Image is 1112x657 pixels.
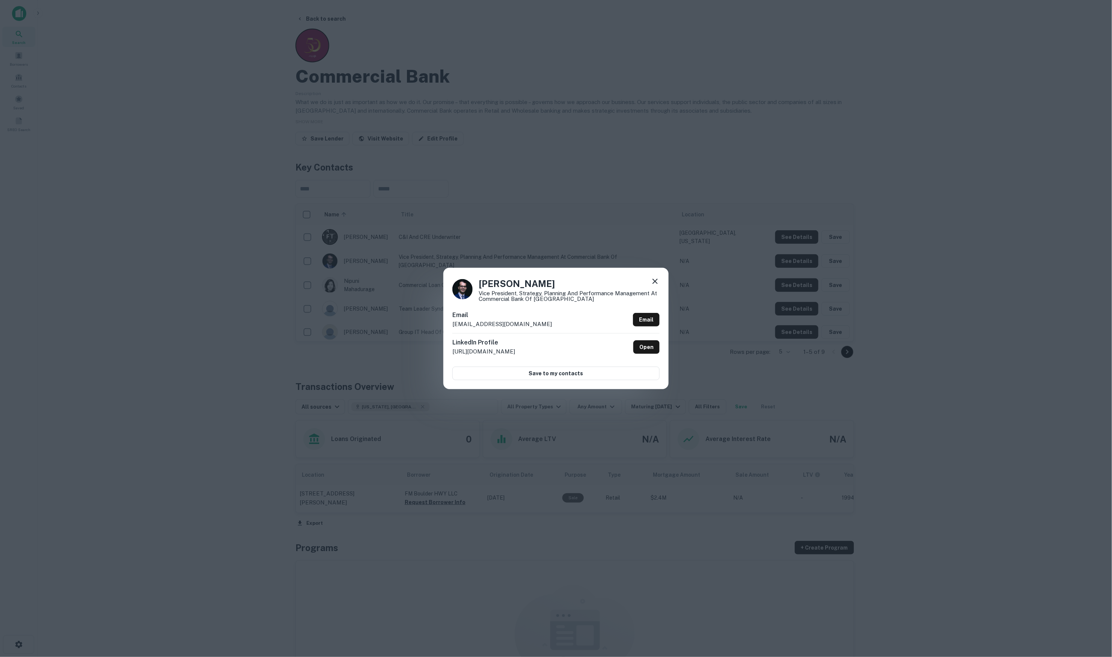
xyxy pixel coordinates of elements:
img: 1565718305818 [452,279,473,299]
h6: LinkedIn Profile [452,338,515,347]
a: Email [633,313,660,326]
p: [EMAIL_ADDRESS][DOMAIN_NAME] [452,320,552,329]
h4: [PERSON_NAME] [479,277,660,290]
h6: Email [452,311,552,320]
button: Save to my contacts [452,367,660,380]
p: [URL][DOMAIN_NAME] [452,347,515,356]
p: Vice President, Strategy, Planning and Performance Management at Commercial Bank of [GEOGRAPHIC_D... [479,290,660,302]
iframe: Chat Widget [1074,597,1112,633]
a: Open [633,340,660,354]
